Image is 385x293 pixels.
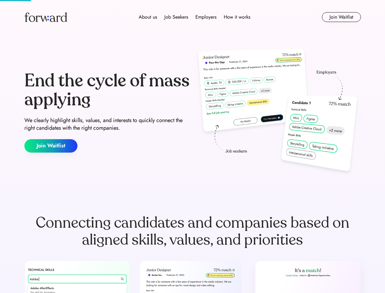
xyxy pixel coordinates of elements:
div: Job Seekers [164,13,188,21]
button: Join Waitlist [24,139,77,153]
div: Connecting candidates and companies based on aligned skills, values, and priorities [24,214,361,248]
div: Employers [195,13,216,21]
img: hero-image.png [195,46,361,178]
img: Forward logo [24,12,67,22]
div: How it works [224,13,250,21]
div: End the cycle of mass applying [24,71,190,109]
button: Join Waitlist [322,12,361,22]
div: About us [139,13,157,21]
div: We clearly highlight skills, values, and interests to quickly connect the right candidates with t... [24,117,190,132]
